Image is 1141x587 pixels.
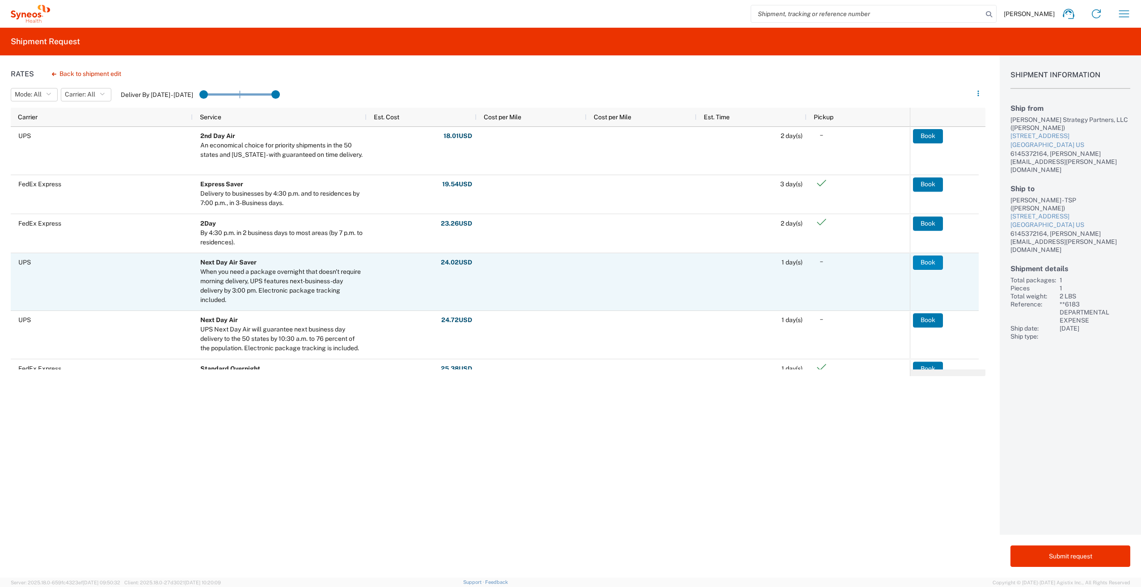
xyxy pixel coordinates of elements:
[18,316,31,323] span: UPS
[441,365,472,373] strong: 25.38 USD
[1010,292,1056,300] div: Total weight:
[200,113,221,121] span: Service
[443,129,473,143] button: 18.01USD
[704,113,730,121] span: Est. Time
[442,177,473,192] button: 19.54USD
[200,228,363,247] div: By 4:30 p.m. in 2 business days to most areas (by 7 p.m. to residences).
[814,113,833,121] span: Pickup
[1010,230,1130,254] div: 6145372164, [PERSON_NAME][EMAIL_ADDRESS][PERSON_NAME][DOMAIN_NAME]
[18,259,31,266] span: UPS
[200,325,363,353] div: UPS Next Day Air will guarantee next business day delivery to the 50 states by 10:30 a.m. to 76 p...
[594,113,631,121] span: Cost per Mile
[913,177,943,192] button: Book
[913,256,943,270] button: Book
[913,361,943,376] button: Book
[18,132,31,139] span: UPS
[18,365,61,372] span: FedEx Express
[11,88,58,101] button: Mode: All
[1060,292,1130,300] div: 2 LBS
[441,219,472,228] strong: 23.26 USD
[781,132,803,139] span: 2 day(s)
[782,365,803,372] span: 1 day(s)
[1060,284,1130,292] div: 1
[782,259,803,266] span: 1 day(s)
[1010,184,1130,193] h2: Ship to
[185,580,221,585] span: [DATE] 10:20:09
[83,580,120,585] span: [DATE] 09:50:32
[1010,212,1130,221] div: [STREET_ADDRESS]
[440,256,473,270] button: 24.02USD
[485,579,508,585] a: Feedback
[1010,150,1130,174] div: 6145372164, [PERSON_NAME][EMAIL_ADDRESS][PERSON_NAME][DOMAIN_NAME]
[442,180,472,189] strong: 19.54 USD
[1010,71,1130,89] h1: Shipment Information
[1010,132,1130,149] a: [STREET_ADDRESS][GEOGRAPHIC_DATA] US
[200,132,235,139] b: 2nd Day Air
[200,267,363,305] div: When you need a package overnight that doesn't require morning delivery, UPS features next-busine...
[121,91,193,99] label: Deliver By [DATE] - [DATE]
[374,113,399,121] span: Est. Cost
[11,70,34,78] h1: Rates
[1010,132,1130,141] div: [STREET_ADDRESS]
[200,180,243,188] b: Express Saver
[11,580,120,585] span: Server: 2025.18.0-659fc4323ef
[440,361,473,376] button: 25.38USD
[1010,264,1130,273] h2: Shipment details
[782,316,803,323] span: 1 day(s)
[1010,212,1130,230] a: [STREET_ADDRESS][GEOGRAPHIC_DATA] US
[1010,545,1130,567] button: Submit request
[1004,10,1055,18] span: [PERSON_NAME]
[440,216,473,231] button: 23.26USD
[913,216,943,231] button: Book
[200,259,257,266] b: Next Day Air Saver
[751,5,983,22] input: Shipment, tracking or reference number
[1010,300,1056,324] div: Reference:
[18,113,38,121] span: Carrier
[1010,116,1130,132] div: [PERSON_NAME] Strategy Partners, LLC ([PERSON_NAME])
[61,88,111,101] button: Carrier: All
[200,220,216,227] b: 2Day
[18,220,61,227] span: FedEx Express
[200,189,363,208] div: Delivery to businesses by 4:30 p.m. and to residences by 7:00 p.m., in 3-Business days.
[1010,324,1056,332] div: Ship date:
[1010,332,1056,340] div: Ship type:
[1010,276,1056,284] div: Total packages:
[441,316,472,324] strong: 24.72 USD
[124,580,221,585] span: Client: 2025.18.0-27d3021
[913,313,943,327] button: Book
[1060,276,1130,284] div: 1
[441,258,472,267] strong: 24.02 USD
[781,220,803,227] span: 2 day(s)
[993,579,1130,587] span: Copyright © [DATE]-[DATE] Agistix Inc., All Rights Reserved
[1010,196,1130,212] div: [PERSON_NAME] - TSP ([PERSON_NAME])
[484,113,521,121] span: Cost per Mile
[1060,324,1130,332] div: [DATE]
[200,316,238,323] b: Next Day Air
[780,180,803,188] span: 3 day(s)
[200,365,260,372] b: Standard Overnight
[463,579,486,585] a: Support
[15,90,42,99] span: Mode: All
[441,313,473,327] button: 24.72USD
[1010,104,1130,113] h2: Ship from
[200,141,363,159] div: An economical choice for priority shipments in the 50 states and Puerto Rico - with guaranteed on...
[1010,221,1130,230] div: [GEOGRAPHIC_DATA] US
[18,180,61,188] span: FedEx Express
[1060,300,1130,324] div: **6183 DEPARTMENTAL EXPENSE
[45,66,128,82] button: Back to shipment edit
[11,36,80,47] h2: Shipment Request
[1010,141,1130,150] div: [GEOGRAPHIC_DATA] US
[444,132,472,140] strong: 18.01 USD
[1010,284,1056,292] div: Pieces
[913,129,943,143] button: Book
[65,90,95,99] span: Carrier: All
